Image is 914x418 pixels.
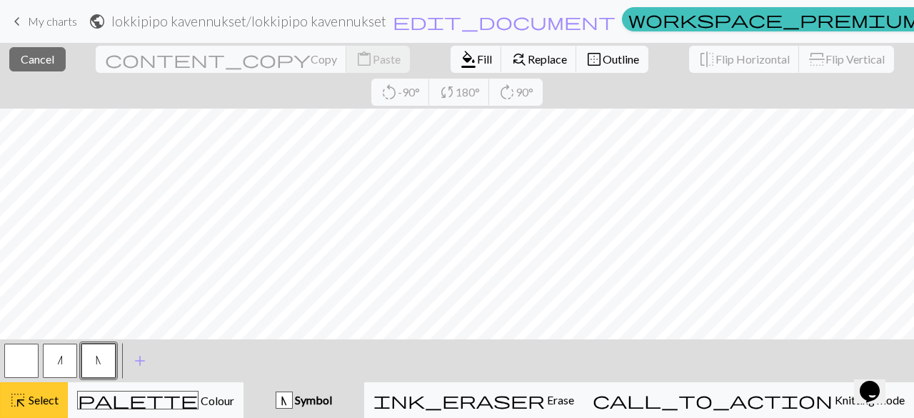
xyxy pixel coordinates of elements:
span: Flip Vertical [825,52,885,66]
span: -90° [398,85,420,99]
span: Colour [199,394,234,407]
span: Fill [477,52,492,66]
span: Erase [545,393,574,407]
span: flip [698,49,715,69]
a: My charts [9,9,77,34]
button: Erase [364,382,583,418]
span: palette [78,390,198,410]
span: Flip Horizontal [715,52,790,66]
button: N Symbol [243,382,364,418]
span: My charts [28,14,77,28]
span: Outline [603,52,639,66]
span: Replace [528,52,567,66]
span: Copy [311,52,337,66]
button: n [43,344,77,378]
span: skp [96,354,101,366]
span: call_to_action [593,390,833,410]
span: find_replace [511,49,528,69]
span: content_copy [105,49,311,69]
button: 180° [429,79,490,106]
span: Symbol [293,393,332,407]
span: ink_eraser [373,390,545,410]
span: edit_document [393,11,616,31]
h2: lokkipipo kavennukset / lokkipipo kavennukset [111,13,386,29]
span: 180° [456,85,480,99]
span: Knitting mode [833,393,905,407]
button: Fill [451,46,502,73]
span: rotate_left [381,82,398,102]
div: N [276,392,292,409]
span: Cancel [21,52,54,66]
button: N [81,344,116,378]
span: Select [26,393,59,407]
button: Flip Horizontal [689,46,800,73]
button: Replace [501,46,577,73]
button: -90° [371,79,430,106]
span: border_outer [586,49,603,69]
button: 90° [489,79,543,106]
span: sync [438,82,456,102]
button: Knitting mode [583,382,914,418]
span: public [89,11,106,31]
button: Cancel [9,47,66,71]
span: format_color_fill [460,49,477,69]
span: flip [807,51,827,68]
button: Outline [576,46,648,73]
span: 90° [516,85,533,99]
span: rotate_right [498,82,516,102]
iframe: chat widget [854,361,900,404]
span: keyboard_arrow_left [9,11,26,31]
button: Copy [96,46,347,73]
span: k2tog [57,354,63,366]
span: add [131,351,149,371]
span: highlight_alt [9,390,26,410]
button: Colour [68,382,243,418]
button: Flip Vertical [799,46,894,73]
